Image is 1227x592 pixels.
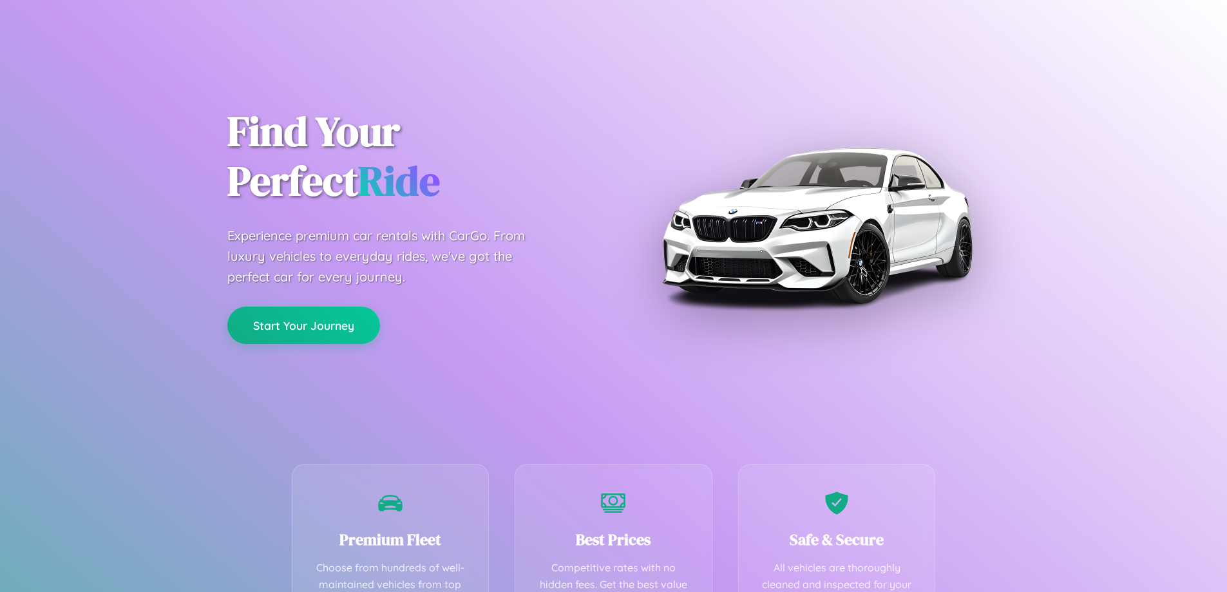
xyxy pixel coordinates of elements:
[227,307,380,344] button: Start Your Journey
[656,64,978,387] img: Premium BMW car rental vehicle
[312,529,470,550] h3: Premium Fleet
[227,107,594,206] h1: Find Your Perfect
[758,529,916,550] h3: Safe & Secure
[227,225,549,287] p: Experience premium car rentals with CarGo. From luxury vehicles to everyday rides, we've got the ...
[358,153,440,209] span: Ride
[535,529,692,550] h3: Best Prices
